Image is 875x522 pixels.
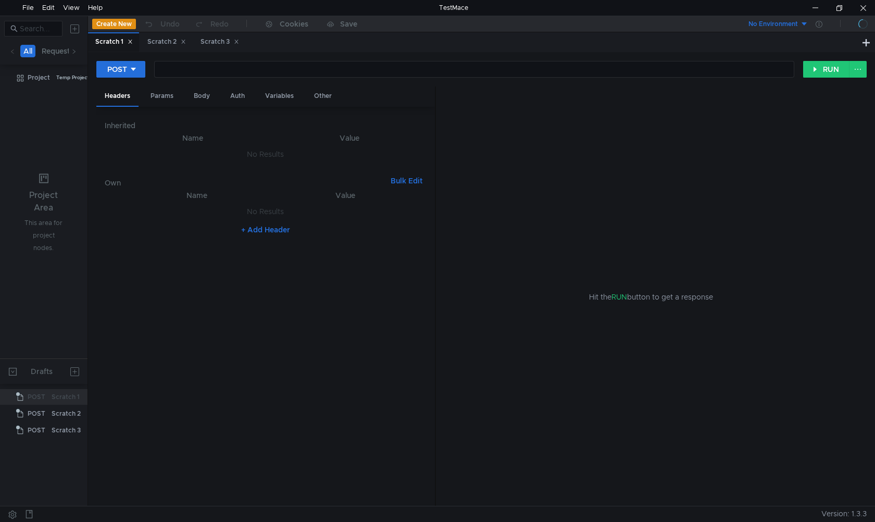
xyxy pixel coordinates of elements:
div: Scratch 2 [52,406,81,421]
span: RUN [611,292,627,302]
button: Undo [136,16,187,32]
div: Undo [160,18,180,30]
button: Create New [92,19,136,29]
span: Hit the button to get a response [589,291,713,303]
span: POST [28,389,45,405]
button: + Add Header [237,223,294,236]
th: Name [113,132,273,144]
button: No Environment [736,16,808,32]
button: Redo [187,16,236,32]
span: POST [28,406,45,421]
div: Scratch 3 [52,422,81,438]
div: Headers [96,86,139,107]
span: Version: 1.3.3 [821,506,867,521]
button: All [20,45,35,57]
div: Scratch 2 [147,36,186,47]
div: Project [28,70,50,85]
div: Scratch 3 [201,36,239,47]
th: Value [272,189,418,202]
input: Search... [20,23,56,34]
h6: Own [105,177,386,189]
div: Auth [222,86,253,106]
div: Scratch 1 [95,36,133,47]
div: Drafts [31,365,53,378]
button: RUN [803,61,849,78]
div: Params [142,86,182,106]
th: Value [272,132,427,144]
span: POST [28,422,45,438]
div: Scratch 1 [52,389,80,405]
h6: Inherited [105,119,427,132]
div: Redo [210,18,229,30]
div: POST [107,64,127,75]
div: Save [340,20,357,28]
div: No Environment [748,19,798,29]
button: POST [96,61,145,78]
div: Variables [257,86,302,106]
div: Temp Project [56,70,89,85]
div: Other [306,86,340,106]
nz-embed-empty: No Results [247,150,284,159]
th: Name [121,189,272,202]
button: Bulk Edit [386,175,427,187]
button: Requests [39,45,77,57]
div: Body [185,86,218,106]
div: Cookies [280,18,308,30]
nz-embed-empty: No Results [247,207,284,216]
